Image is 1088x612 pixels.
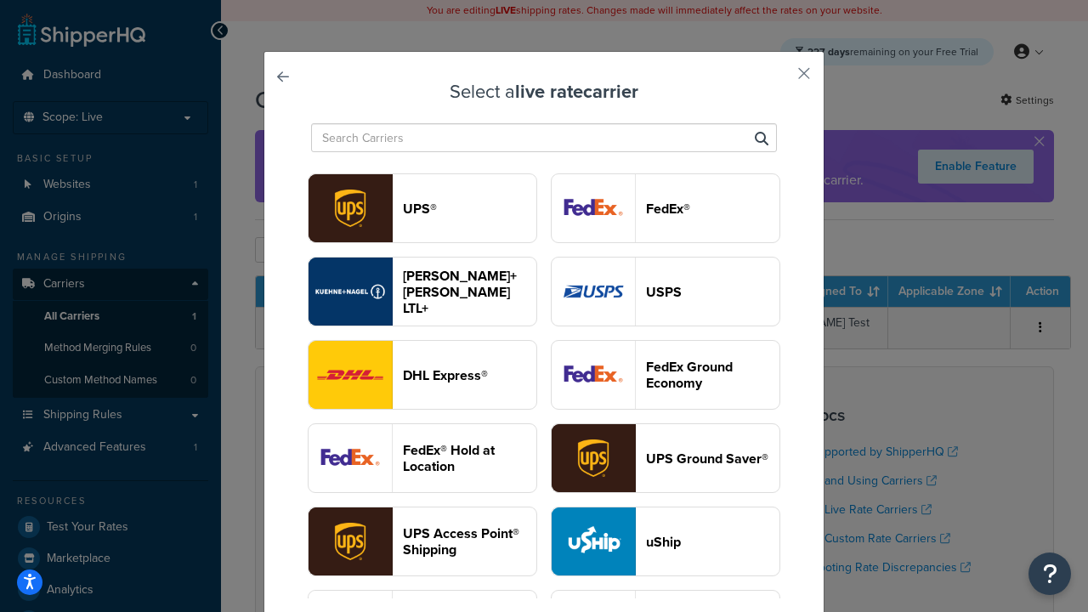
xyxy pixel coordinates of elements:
[309,258,392,326] img: reTransFreight logo
[551,507,780,576] button: uShip logouShip
[309,341,392,409] img: dhl logo
[309,424,392,492] img: fedExLocation logo
[551,257,780,326] button: usps logoUSPS
[1028,552,1071,595] button: Open Resource Center
[515,77,638,105] strong: live rate carrier
[646,284,779,300] header: USPS
[308,257,537,326] button: reTransFreight logo[PERSON_NAME]+[PERSON_NAME] LTL+
[646,359,779,391] header: FedEx Ground Economy
[309,507,392,575] img: accessPoint logo
[551,423,780,493] button: surePost logoUPS Ground Saver®
[308,340,537,410] button: dhl logoDHL Express®
[309,174,392,242] img: ups logo
[308,173,537,243] button: ups logoUPS®
[552,424,635,492] img: surePost logo
[552,174,635,242] img: fedEx logo
[552,258,635,326] img: usps logo
[403,201,536,217] header: UPS®
[308,423,537,493] button: fedExLocation logoFedEx® Hold at Location
[646,534,779,550] header: uShip
[308,507,537,576] button: accessPoint logoUPS Access Point® Shipping
[403,525,536,558] header: UPS Access Point® Shipping
[551,340,780,410] button: smartPost logoFedEx Ground Economy
[646,201,779,217] header: FedEx®
[403,268,536,316] header: [PERSON_NAME]+[PERSON_NAME] LTL+
[403,442,536,474] header: FedEx® Hold at Location
[552,341,635,409] img: smartPost logo
[307,82,781,102] h3: Select a
[646,450,779,467] header: UPS Ground Saver®
[403,367,536,383] header: DHL Express®
[311,123,777,152] input: Search Carriers
[552,507,635,575] img: uShip logo
[551,173,780,243] button: fedEx logoFedEx®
